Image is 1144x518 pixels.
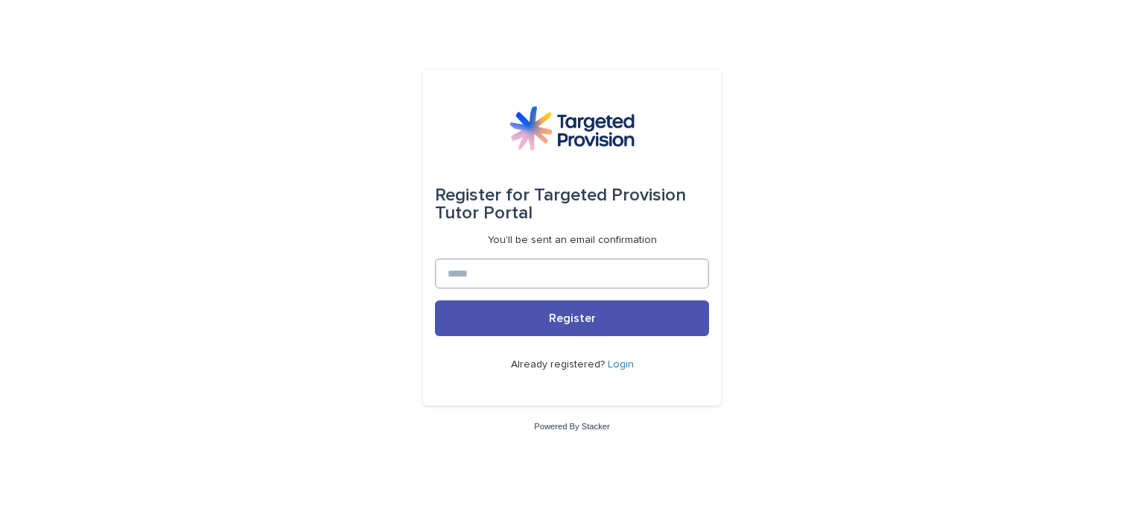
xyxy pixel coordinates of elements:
[488,234,657,247] p: You'll be sent an email confirmation
[608,359,634,370] a: Login
[435,186,530,204] span: Register for
[435,300,709,336] button: Register
[435,174,709,234] div: Targeted Provision Tutor Portal
[511,359,608,370] span: Already registered?
[549,312,596,324] span: Register
[534,422,609,431] a: Powered By Stacker
[509,106,635,151] img: M5nRWzHhSzIhMunXDL62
